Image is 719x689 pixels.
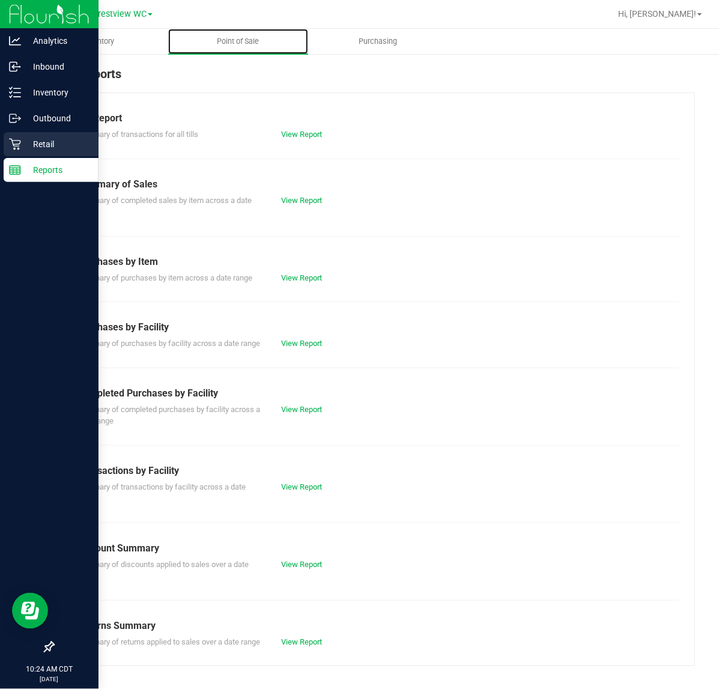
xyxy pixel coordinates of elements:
span: Summary of completed purchases by facility across a date range [77,405,260,426]
p: Outbound [21,111,93,126]
a: View Report [281,637,322,646]
inline-svg: Retail [9,138,21,150]
p: Inventory [21,85,93,100]
div: Till Report [77,111,670,126]
a: View Report [281,560,322,569]
div: Purchases by Item [77,255,670,269]
span: Summary of transactions by facility across a date range [77,482,246,503]
div: Transactions by Facility [77,464,670,478]
iframe: Resource center [12,593,48,629]
a: Purchasing [308,29,447,54]
span: Purchasing [342,36,413,47]
div: Summary of Sales [77,177,670,192]
span: Summary of discounts applied to sales over a date range [77,560,249,581]
span: Point of Sale [201,36,276,47]
div: Completed Purchases by Facility [77,386,670,401]
div: Returns Summary [77,619,670,633]
a: View Report [281,273,322,282]
a: View Report [281,130,322,139]
a: Point of Sale [168,29,308,54]
div: POS Reports [53,65,695,93]
a: View Report [281,196,322,205]
span: Inventory [67,36,130,47]
a: View Report [281,405,322,414]
p: Inbound [21,59,93,74]
span: Summary of completed sales by item across a date range [77,196,252,217]
inline-svg: Analytics [9,35,21,47]
span: Summary of transactions for all tills [77,130,198,139]
p: Reports [21,163,93,177]
span: Summary of purchases by item across a date range [77,273,252,282]
inline-svg: Inventory [9,87,21,99]
p: Analytics [21,34,93,48]
a: View Report [281,339,322,348]
p: 10:24 AM CDT [5,664,93,675]
a: View Report [281,482,322,491]
p: Retail [21,137,93,151]
div: Discount Summary [77,541,670,556]
div: Purchases by Facility [77,320,670,335]
span: Summary of purchases by facility across a date range [77,339,260,348]
span: Crestview WC [93,9,147,19]
p: [DATE] [5,675,93,684]
a: Inventory [29,29,168,54]
inline-svg: Reports [9,164,21,176]
inline-svg: Outbound [9,112,21,124]
inline-svg: Inbound [9,61,21,73]
span: Hi, [PERSON_NAME]! [618,9,696,19]
span: Summary of returns applied to sales over a date range [77,637,260,646]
